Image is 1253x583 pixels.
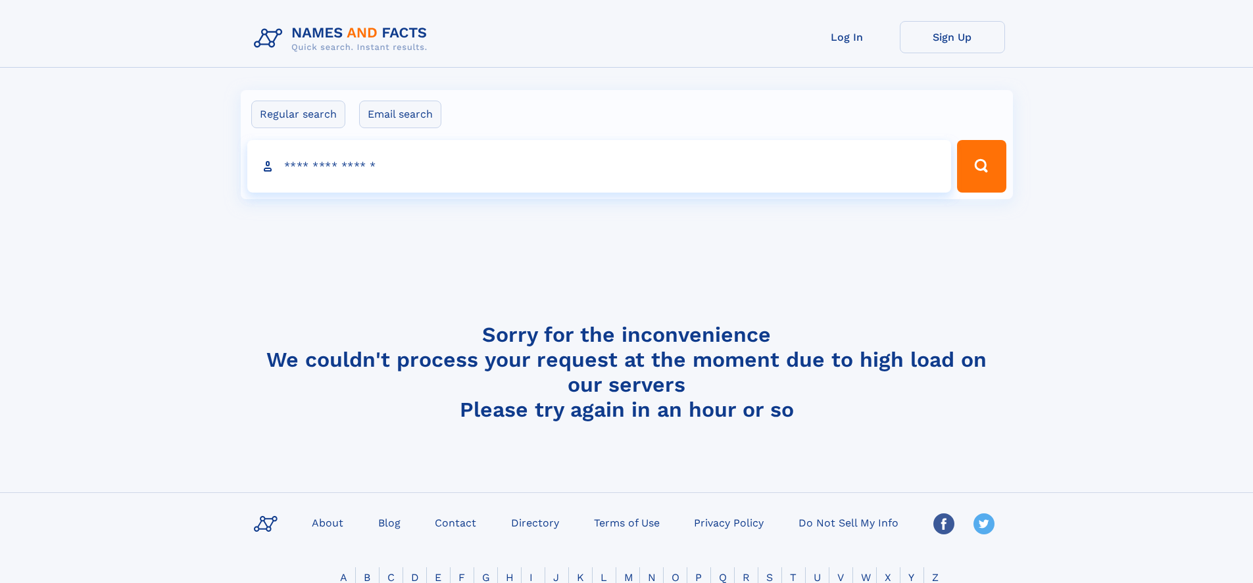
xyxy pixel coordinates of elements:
a: Directory [506,513,564,532]
img: Facebook [933,513,954,534]
a: Do Not Sell My Info [793,513,904,532]
a: Log In [795,21,900,53]
img: Logo Names and Facts [249,21,438,57]
a: Sign Up [900,21,1005,53]
label: Email search [359,101,441,128]
label: Regular search [251,101,345,128]
a: Privacy Policy [689,513,769,532]
a: Blog [373,513,406,532]
button: Search Button [957,140,1006,193]
h4: Sorry for the inconvenience We couldn't process your request at the moment due to high load on ou... [249,322,1005,422]
a: About [307,513,349,532]
img: Twitter [973,513,995,534]
a: Terms of Use [589,513,665,532]
a: Contact [430,513,481,532]
input: search input [247,140,952,193]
